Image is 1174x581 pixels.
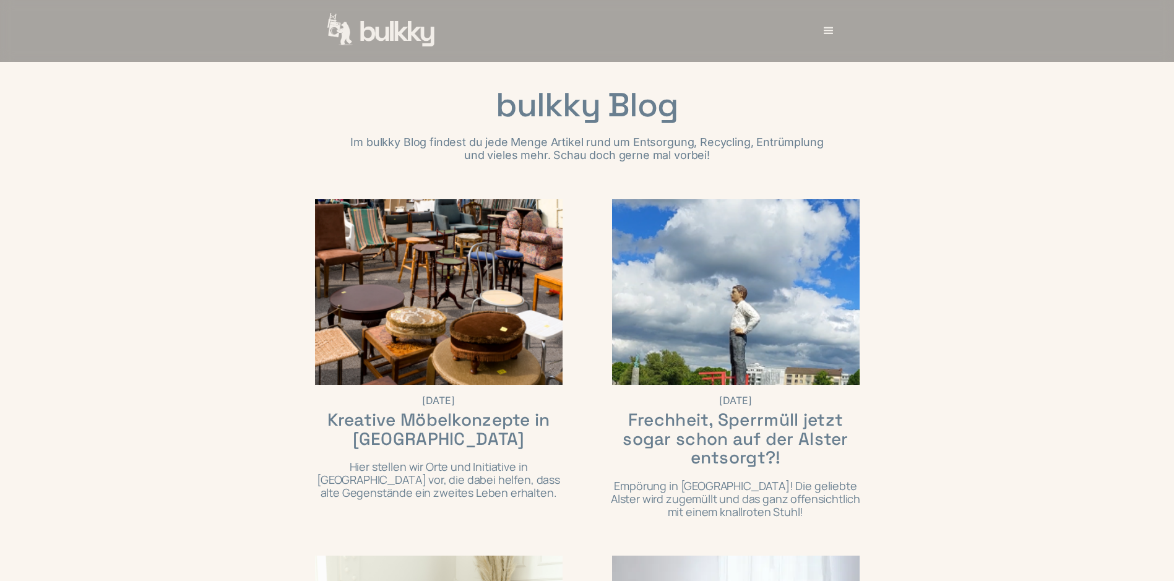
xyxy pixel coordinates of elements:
a: [DATE]Kreative Möbelkonzepte in [GEOGRAPHIC_DATA]Hier stellen wir Orte und Initiative in [GEOGRAP... [296,174,581,512]
h1: bulkky Blog [340,87,835,124]
p: Im bulkky Blog findest du jede Menge Artikel rund um Entsorgung, Recycling, Entrümplung und viele... [340,136,835,162]
h5: Kreative Möbelkonzepte in [GEOGRAPHIC_DATA] [309,410,569,449]
div: menu [810,12,847,49]
div: [DATE] [719,394,751,407]
div: [DATE] [422,394,454,407]
p: Empörung in [GEOGRAPHIC_DATA]! Die geliebte Alster wird zugemüllt und das ganz offensichtlich mit... [606,480,866,518]
a: [DATE]Frechheit, Sperrmüll jetzt sogar schon auf der Alster entsorgt?!Empörung in [GEOGRAPHIC_DAT... [593,174,878,531]
a: home [327,13,436,49]
h5: Frechheit, Sperrmüll jetzt sogar schon auf der Alster entsorgt?! [606,410,866,467]
p: Hier stellen wir Orte und Initiative in [GEOGRAPHIC_DATA] vor, die dabei helfen, dass alte Gegens... [309,460,569,499]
